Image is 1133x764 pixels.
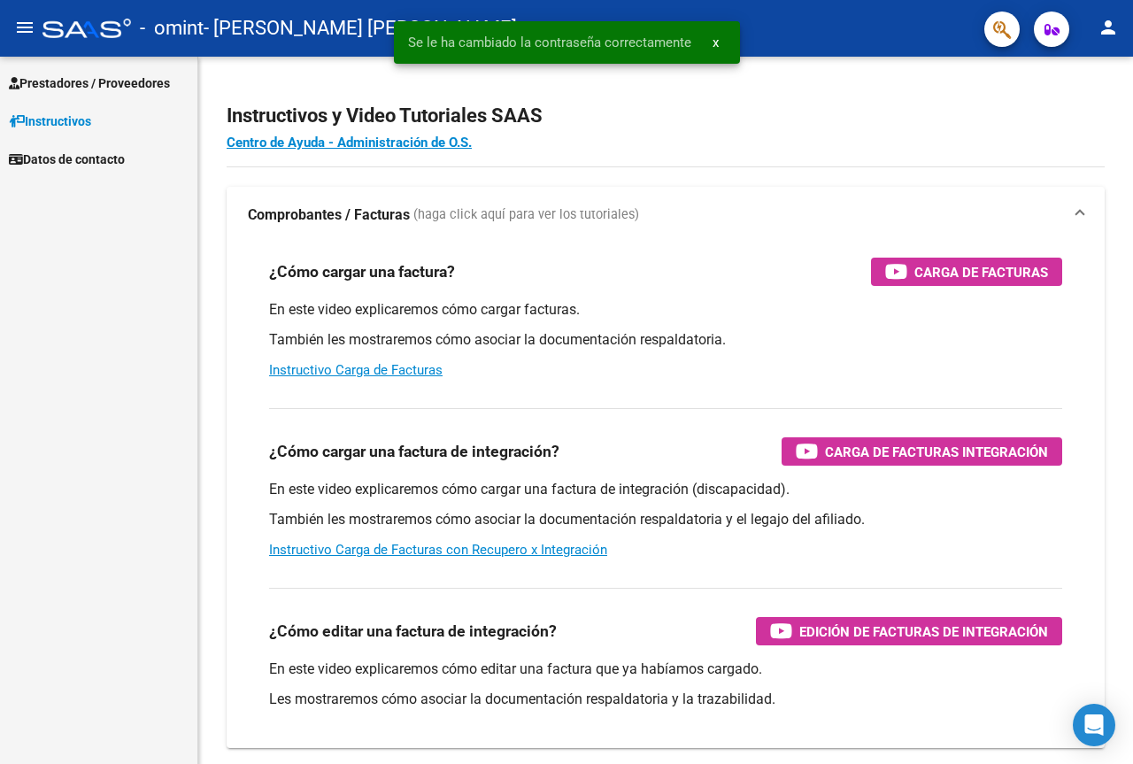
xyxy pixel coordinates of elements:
h3: ¿Cómo editar una factura de integración? [269,619,557,644]
span: Edición de Facturas de integración [799,621,1048,643]
strong: Comprobantes / Facturas [248,205,410,225]
span: Prestadores / Proveedores [9,73,170,93]
span: - [PERSON_NAME] [PERSON_NAME] [204,9,517,48]
mat-icon: menu [14,17,35,38]
mat-expansion-panel-header: Comprobantes / Facturas (haga click aquí para ver los tutoriales) [227,187,1105,243]
button: Carga de Facturas Integración [782,437,1062,466]
h2: Instructivos y Video Tutoriales SAAS [227,99,1105,133]
span: Se le ha cambiado la contraseña correctamente [408,34,691,51]
h3: ¿Cómo cargar una factura? [269,259,455,284]
a: Instructivo Carga de Facturas con Recupero x Integración [269,542,607,558]
p: En este video explicaremos cómo cargar facturas. [269,300,1062,320]
div: Open Intercom Messenger [1073,704,1115,746]
div: Comprobantes / Facturas (haga click aquí para ver los tutoriales) [227,243,1105,748]
span: - omint [140,9,204,48]
h3: ¿Cómo cargar una factura de integración? [269,439,559,464]
span: Carga de Facturas [914,261,1048,283]
p: En este video explicaremos cómo cargar una factura de integración (discapacidad). [269,480,1062,499]
p: También les mostraremos cómo asociar la documentación respaldatoria y el legajo del afiliado. [269,510,1062,529]
span: Instructivos [9,112,91,131]
button: Carga de Facturas [871,258,1062,286]
a: Instructivo Carga de Facturas [269,362,443,378]
span: Datos de contacto [9,150,125,169]
p: Les mostraremos cómo asociar la documentación respaldatoria y la trazabilidad. [269,690,1062,709]
span: x [713,35,719,50]
mat-icon: person [1098,17,1119,38]
a: Centro de Ayuda - Administración de O.S. [227,135,472,150]
button: Edición de Facturas de integración [756,617,1062,645]
span: Carga de Facturas Integración [825,441,1048,463]
p: En este video explicaremos cómo editar una factura que ya habíamos cargado. [269,660,1062,679]
span: (haga click aquí para ver los tutoriales) [413,205,639,225]
button: x [698,27,733,58]
p: También les mostraremos cómo asociar la documentación respaldatoria. [269,330,1062,350]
